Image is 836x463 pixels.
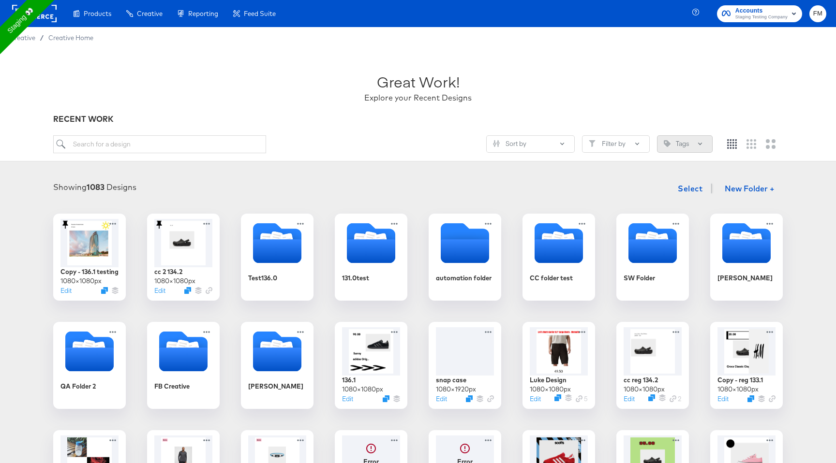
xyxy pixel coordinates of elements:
button: Edit [436,394,447,404]
div: Luke Design [530,376,567,385]
span: Accounts [735,6,788,16]
span: Staging Testing Company [735,14,788,21]
svg: Medium grid [746,139,756,149]
div: 131.0test [342,274,369,283]
svg: Folder [722,219,771,267]
div: cc reg 134.21080×1080pxEditDuplicateLink 2 [616,322,689,409]
div: 131.0test [335,214,407,301]
div: 1080 × 1080 px [624,385,665,394]
div: Copy - 136.1 testing1080×1080pxEditDuplicate [53,214,126,301]
div: 1080 × 1080 px [717,385,759,394]
button: Edit [342,394,353,404]
span: Select [678,182,702,195]
svg: Link [487,395,494,402]
span: / [35,34,48,42]
div: [PERSON_NAME] [710,214,783,301]
button: Edit [717,394,729,404]
span: Feed Suite [244,10,276,17]
div: 5 [576,394,588,404]
div: [PERSON_NAME] [241,322,313,409]
svg: Link [670,395,676,402]
svg: Folder [253,327,301,376]
div: automation folder [436,274,492,283]
button: FilterFilter by [582,135,650,153]
div: QA Folder 2 [53,322,126,409]
div: cc 2 134.21080×1080pxEditDuplicate [147,214,220,301]
svg: Folder [65,327,114,376]
div: Showing Designs [53,182,136,193]
div: CC folder test [522,214,595,301]
div: Test136.0 [241,214,313,301]
svg: Folder [253,219,301,267]
svg: Folder [347,219,395,267]
span: FM [813,8,822,19]
span: Reporting [188,10,218,17]
svg: Duplicate [747,395,754,402]
button: SlidersSort by [486,135,575,153]
button: Select [674,179,706,198]
div: [PERSON_NAME] [248,382,303,391]
input: Search for a design [53,135,266,153]
div: snap case [436,376,466,385]
button: Duplicate [184,287,191,294]
svg: Link [206,287,212,294]
svg: Duplicate [648,394,655,401]
div: CC folder test [530,274,573,283]
svg: Large grid [766,139,776,149]
svg: Duplicate [466,395,473,402]
svg: Sliders [493,140,500,147]
div: Explore your Recent Designs [364,92,472,103]
button: Edit [154,286,165,295]
div: QA Folder 2 [60,382,96,391]
div: 2 [670,394,682,404]
div: 1080 × 1080 px [60,276,102,286]
span: Creative [10,34,35,42]
button: Edit [60,286,72,295]
svg: Empty folder [441,219,489,267]
button: Edit [624,394,635,404]
div: 1080 × 1080 px [154,276,195,286]
svg: Duplicate [101,287,108,294]
svg: Filter [589,140,596,147]
svg: Small grid [727,139,737,149]
div: 136.1 [342,376,356,385]
svg: Link [576,395,582,402]
div: automation folder [429,214,501,301]
div: Luke Design1080×1080pxEditDuplicateLink 5 [522,322,595,409]
button: Edit [530,394,541,404]
svg: Folder [628,219,677,267]
button: New Folder + [717,180,783,199]
svg: Duplicate [383,395,389,402]
div: 1080 × 1920 px [436,385,476,394]
div: RECENT WORK [53,114,783,125]
button: FM [809,5,826,22]
div: snap case1080×1920pxEditDuplicate [429,322,501,409]
div: FB Creative [154,382,190,391]
svg: Tag [664,140,671,147]
button: TagTags [657,135,713,153]
span: Products [84,10,111,17]
div: FB Creative [147,322,220,409]
button: AccountsStaging Testing Company [717,5,802,22]
div: SW Folder [624,274,655,283]
div: Copy - reg 133.1 [717,376,763,385]
div: Copy - reg 133.11080×1080pxEditDuplicate [710,322,783,409]
div: 1080 × 1080 px [342,385,383,394]
div: 1080 × 1080 px [530,385,571,394]
a: Creative Home [48,34,93,42]
div: SW Folder [616,214,689,301]
div: cc 2 134.2 [154,267,182,276]
div: Test136.0 [248,274,277,283]
div: 136.11080×1080pxEditDuplicate [335,322,407,409]
div: [PERSON_NAME] [717,274,773,283]
svg: Duplicate [554,394,561,401]
svg: Folder [159,327,208,376]
div: Great Work! [377,72,460,92]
